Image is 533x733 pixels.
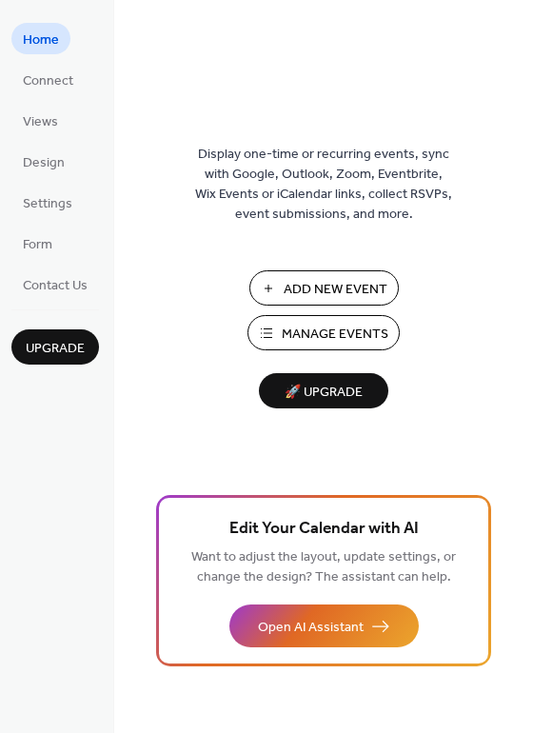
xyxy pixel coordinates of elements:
[23,112,58,132] span: Views
[249,270,399,306] button: Add New Event
[259,373,388,408] button: 🚀 Upgrade
[11,329,99,365] button: Upgrade
[247,315,400,350] button: Manage Events
[11,105,69,136] a: Views
[11,268,99,300] a: Contact Us
[26,339,85,359] span: Upgrade
[258,618,364,638] span: Open AI Assistant
[229,604,419,647] button: Open AI Assistant
[11,187,84,218] a: Settings
[11,64,85,95] a: Connect
[23,153,65,173] span: Design
[270,380,377,406] span: 🚀 Upgrade
[11,23,70,54] a: Home
[23,30,59,50] span: Home
[23,71,73,91] span: Connect
[23,194,72,214] span: Settings
[191,545,456,590] span: Want to adjust the layout, update settings, or change the design? The assistant can help.
[282,325,388,345] span: Manage Events
[23,235,52,255] span: Form
[195,145,452,225] span: Display one-time or recurring events, sync with Google, Outlook, Zoom, Eventbrite, Wix Events or ...
[23,276,88,296] span: Contact Us
[11,146,76,177] a: Design
[284,280,387,300] span: Add New Event
[11,228,64,259] a: Form
[229,516,419,543] span: Edit Your Calendar with AI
